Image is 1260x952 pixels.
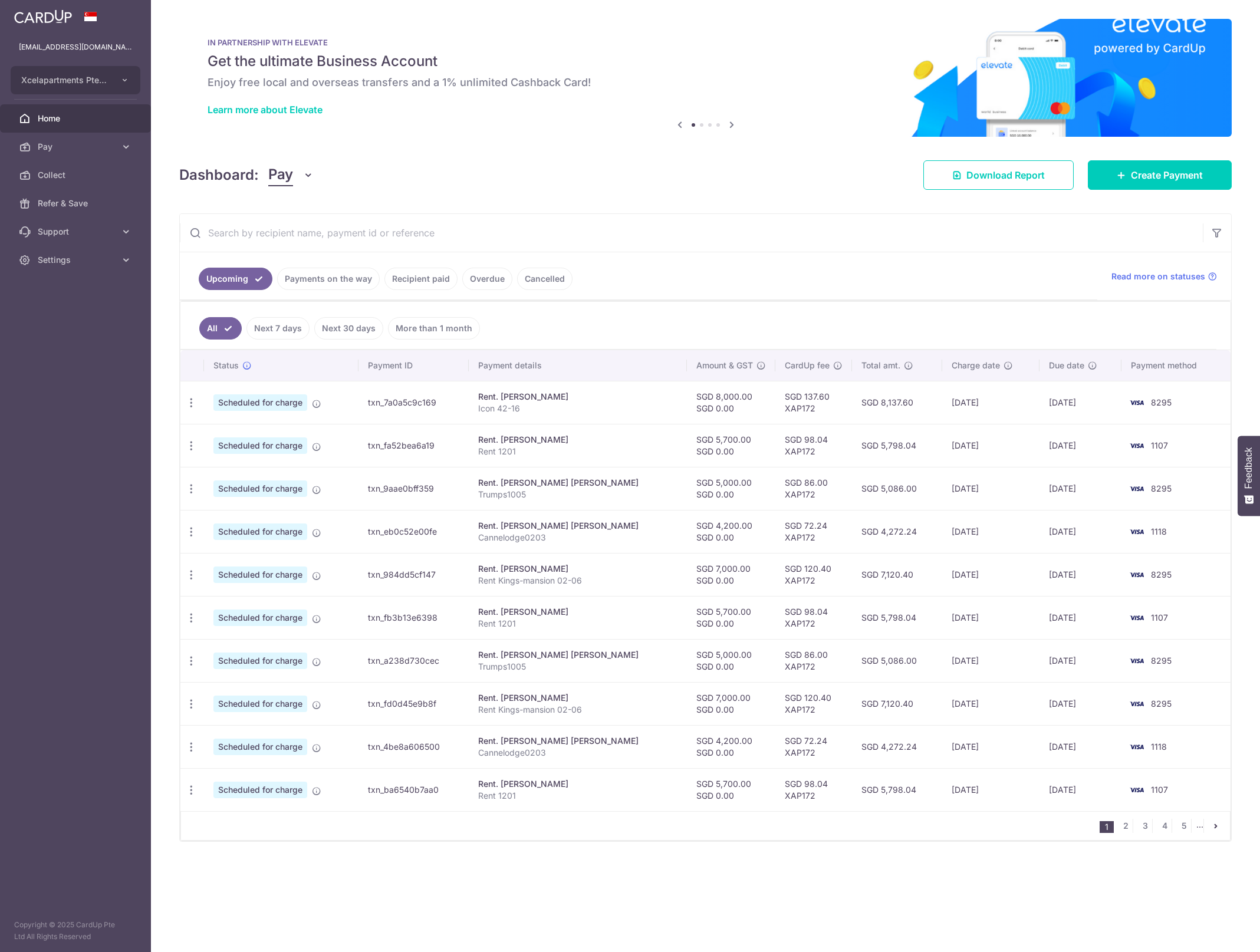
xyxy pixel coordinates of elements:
[478,434,677,446] div: Rent. [PERSON_NAME]
[213,360,239,371] span: Status
[1151,742,1167,752] span: 1118
[1100,821,1114,833] li: 1
[1125,697,1149,711] img: Bank Card
[213,610,307,626] span: Scheduled for charge
[775,553,852,596] td: SGD 120.40 XAP172
[478,649,677,661] div: Rent. [PERSON_NAME] [PERSON_NAME]
[775,596,852,639] td: SGD 98.04 XAP172
[38,169,116,181] span: Collect
[1039,725,1121,768] td: [DATE]
[1039,682,1121,725] td: [DATE]
[923,160,1074,190] a: Download Report
[1125,783,1149,797] img: Bank Card
[1125,654,1149,668] img: Bank Card
[1125,482,1149,496] img: Bank Card
[687,424,775,467] td: SGD 5,700.00 SGD 0.00
[478,747,677,759] p: Cannelodge0203
[388,317,480,340] a: More than 1 month
[478,606,677,618] div: Rent. [PERSON_NAME]
[38,141,116,153] span: Pay
[775,381,852,424] td: SGD 137.60 XAP172
[687,768,775,811] td: SGD 5,700.00 SGD 0.00
[199,317,242,340] a: All
[358,553,469,596] td: txn_984dd5cf147
[1125,439,1149,453] img: Bank Card
[1151,483,1172,493] span: 8295
[687,682,775,725] td: SGD 7,000.00 SGD 0.00
[478,790,677,802] p: Rent 1201
[942,596,1039,639] td: [DATE]
[517,268,573,290] a: Cancelled
[179,164,259,186] h4: Dashboard:
[358,725,469,768] td: txn_4be8a606500
[775,639,852,682] td: SGD 86.00 XAP172
[852,639,942,682] td: SGD 5,086.00
[180,214,1203,252] input: Search by recipient name, payment id or reference
[1243,447,1254,489] span: Feedback
[1125,396,1149,410] img: Bank Card
[852,381,942,424] td: SGD 8,137.60
[478,391,677,403] div: Rent. [PERSON_NAME]
[478,446,677,457] p: Rent 1201
[1151,569,1172,579] span: 8295
[478,704,677,716] p: Rent Kings-mansion 02-06
[213,523,307,540] span: Scheduled for charge
[775,682,852,725] td: SGD 120.40 XAP172
[358,768,469,811] td: txn_ba6540b7aa0
[1118,819,1133,833] a: 2
[775,510,852,553] td: SGD 72.24 XAP172
[1039,381,1121,424] td: [DATE]
[775,768,852,811] td: SGD 98.04 XAP172
[38,113,116,124] span: Home
[478,477,677,489] div: Rent. [PERSON_NAME] [PERSON_NAME]
[19,41,132,53] p: [EMAIL_ADDRESS][DOMAIN_NAME]
[942,467,1039,510] td: [DATE]
[478,692,677,704] div: Rent. [PERSON_NAME]
[687,639,775,682] td: SGD 5,000.00 SGD 0.00
[1177,819,1191,833] a: 5
[1125,611,1149,625] img: Bank Card
[1196,819,1204,833] li: ...
[687,596,775,639] td: SGD 5,700.00 SGD 0.00
[687,510,775,553] td: SGD 4,200.00 SGD 0.00
[852,510,942,553] td: SGD 4,272.24
[1111,271,1217,282] a: Read more on statuses
[696,360,753,371] span: Amount & GST
[1039,768,1121,811] td: [DATE]
[358,639,469,682] td: txn_a238d730cec
[1151,699,1172,709] span: 8295
[1039,510,1121,553] td: [DATE]
[1151,397,1172,407] span: 8295
[1088,160,1232,190] a: Create Payment
[942,682,1039,725] td: [DATE]
[1157,819,1172,833] a: 4
[358,467,469,510] td: txn_9aae0bff359
[852,553,942,596] td: SGD 7,120.40
[314,317,383,340] a: Next 30 days
[687,553,775,596] td: SGD 7,000.00 SGD 0.00
[38,254,116,266] span: Settings
[852,467,942,510] td: SGD 5,086.00
[1039,424,1121,467] td: [DATE]
[775,725,852,768] td: SGD 72.24 XAP172
[478,563,677,575] div: Rent. [PERSON_NAME]
[1151,526,1167,536] span: 1118
[14,9,72,24] img: CardUp
[966,168,1045,182] span: Download Report
[1111,271,1205,282] span: Read more on statuses
[687,725,775,768] td: SGD 4,200.00 SGD 0.00
[277,268,380,290] a: Payments on the way
[478,520,677,532] div: Rent. [PERSON_NAME] [PERSON_NAME]
[11,66,140,94] button: Xcelapartments Pte ltd
[942,639,1039,682] td: [DATE]
[358,350,469,381] th: Payment ID
[942,725,1039,768] td: [DATE]
[942,381,1039,424] td: [DATE]
[213,739,307,755] span: Scheduled for charge
[478,532,677,543] p: Cannelodge0203
[1151,440,1168,450] span: 1107
[852,682,942,725] td: SGD 7,120.40
[38,226,116,238] span: Support
[213,437,307,454] span: Scheduled for charge
[785,360,830,371] span: CardUp fee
